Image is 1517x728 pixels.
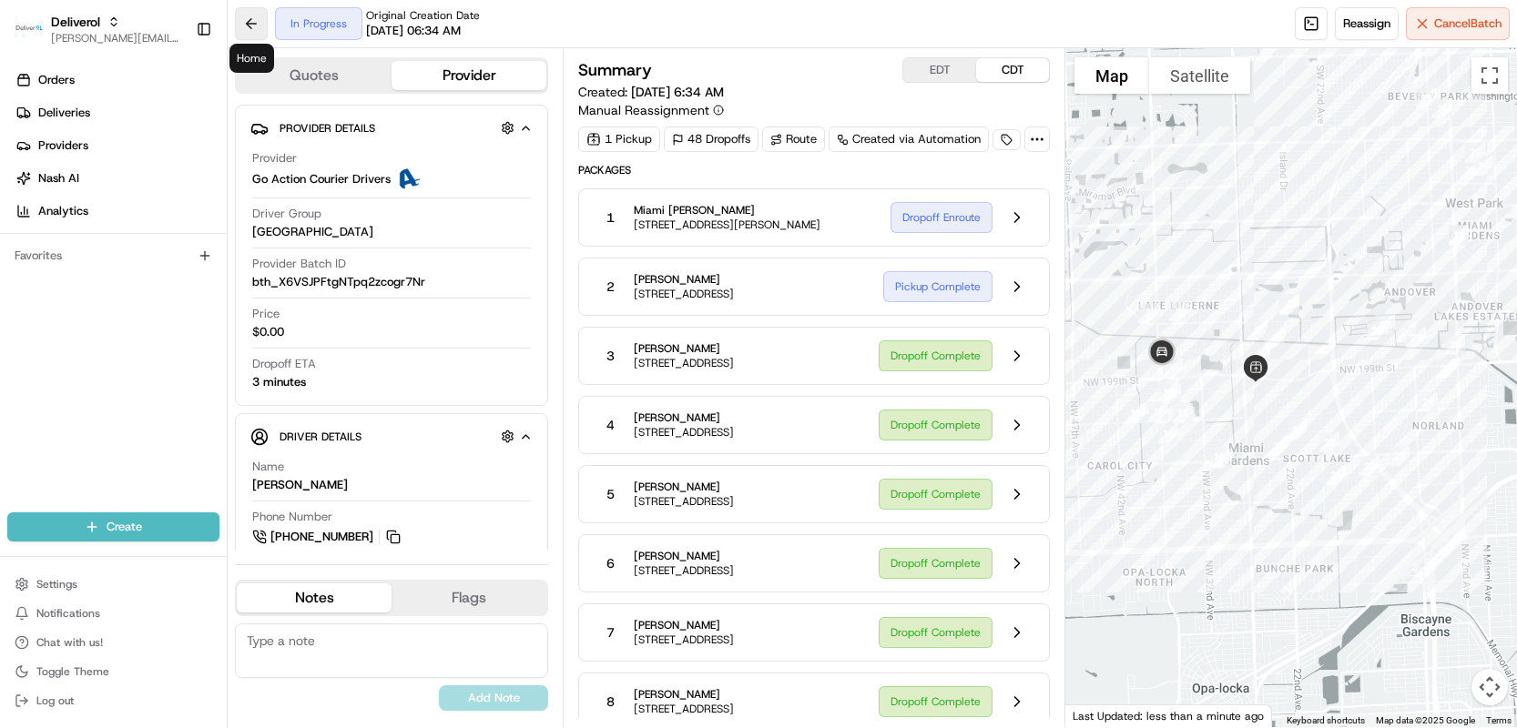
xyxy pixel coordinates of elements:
[250,113,533,143] button: Provider Details
[38,203,88,219] span: Analytics
[310,179,331,201] button: Start new chat
[829,126,989,152] a: Created via Automation
[976,58,1049,82] button: CDT
[1202,440,1237,474] div: 16
[252,356,316,372] span: Dropoff ETA
[1359,313,1394,348] div: 28
[36,664,109,679] span: Toggle Theme
[7,197,227,226] a: Analytics
[36,264,139,282] span: Knowledge Base
[36,577,77,591] span: Settings
[606,416,615,434] span: 4
[1406,7,1510,40] button: CancelBatch
[1458,136,1492,170] div: 35
[252,150,297,167] span: Provider
[47,117,300,136] input: Clear
[270,529,373,545] span: [PHONE_NUMBER]
[237,61,392,90] button: Quotes
[578,101,724,119] button: Manual Reassignment
[36,635,103,650] span: Chat with us!
[38,72,75,88] span: Orders
[634,272,734,287] span: [PERSON_NAME]
[7,601,219,626] button: Notifications
[1410,385,1445,420] div: 24
[1335,7,1399,40] button: Reassign
[7,7,188,51] button: DeliverolDeliverol[PERSON_NAME][EMAIL_ADDRESS][PERSON_NAME][DOMAIN_NAME]
[15,16,44,42] img: Deliverol
[107,519,142,535] span: Create
[1318,458,1353,492] div: 21
[634,480,734,494] span: [PERSON_NAME]
[1149,57,1250,94] button: Show satellite imagery
[606,208,615,227] span: 1
[1453,153,1488,187] div: 33
[366,23,461,39] span: [DATE] 06:34 AM
[62,174,299,192] div: Start new chat
[1272,287,1307,321] div: 5
[634,494,734,509] span: [STREET_ADDRESS]
[280,430,361,444] span: Driver Details
[578,62,652,78] h3: Summary
[1162,294,1196,329] div: 6
[1471,57,1508,94] button: Toggle fullscreen view
[1429,351,1463,386] div: 25
[634,632,734,647] span: [STREET_ADDRESS]
[634,563,734,578] span: [STREET_ADDRESS]
[1434,15,1502,32] span: Cancel Batch
[1151,375,1186,409] div: 11
[11,257,147,289] a: 📗Knowledge Base
[252,459,284,475] span: Name
[7,66,227,95] a: Orders
[1261,429,1296,463] div: 18
[1151,416,1186,450] div: 14
[634,618,734,632] span: [PERSON_NAME]
[634,425,734,440] span: [STREET_ADDRESS]
[38,137,88,154] span: Providers
[18,174,51,207] img: 1736555255976-a54dd68f-1ca7-489b-9aae-adbdc363a1c4
[7,512,219,541] button: Create
[7,630,219,655] button: Chat with us!
[578,83,724,101] span: Created:
[762,126,825,152] a: Route
[1376,715,1475,725] span: Map data ©2025 Google
[1441,217,1476,252] div: 32
[631,84,724,100] span: [DATE] 6:34 AM
[252,274,425,290] span: bth_X6VSJPFtgNTpq2zcogr7Nr
[252,509,332,525] span: Phone Number
[237,583,392,612] button: Notes
[36,606,100,621] span: Notifications
[1240,313,1275,348] div: 2
[1389,315,1423,349] div: 26
[252,171,391,187] span: Go Action Courier Drivers
[252,324,284,340] span: $0.00
[7,241,219,270] div: Favorites
[172,264,292,282] span: API Documentation
[1409,81,1443,116] div: 37
[7,688,219,713] button: Log out
[51,31,181,45] button: [PERSON_NAME][EMAIL_ADDRESS][PERSON_NAME][DOMAIN_NAME]
[128,308,220,322] a: Powered byPylon
[1382,439,1417,473] div: 23
[1070,703,1130,727] img: Google
[634,702,734,716] span: [STREET_ADDRESS]
[280,121,375,136] span: Provider Details
[252,256,346,272] span: Provider Batch ID
[147,257,300,289] a: 💻API Documentation
[398,168,420,190] img: ActionCourier.png
[606,693,615,711] span: 8
[606,623,615,642] span: 7
[252,224,373,240] span: [GEOGRAPHIC_DATA]
[606,485,615,503] span: 5
[1399,320,1433,355] div: 29
[634,287,734,301] span: [STREET_ADDRESS]
[1131,296,1166,330] div: 7
[51,13,100,31] button: Deliverol
[1205,441,1239,476] div: 17
[38,170,79,187] span: Nash AI
[578,163,1050,177] span: Packages
[606,278,615,296] span: 2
